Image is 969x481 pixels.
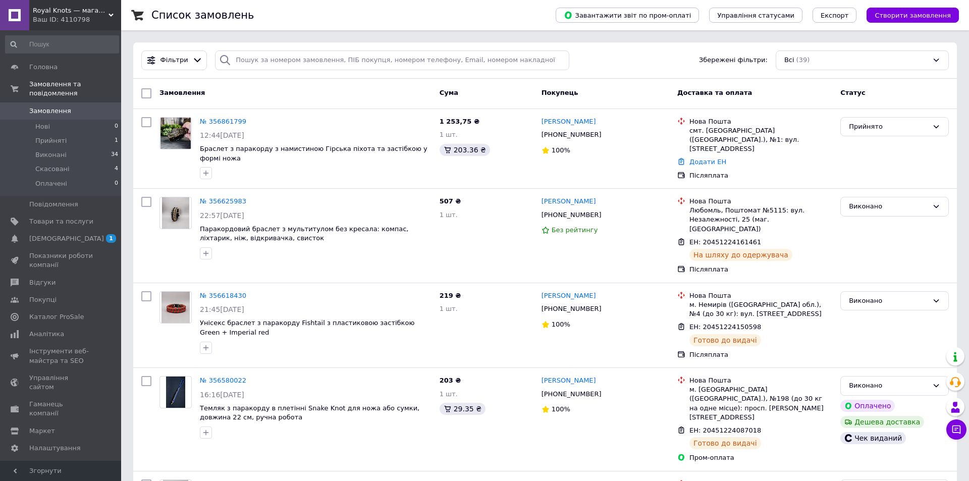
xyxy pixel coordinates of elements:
input: Пошук за номером замовлення, ПІБ покупця, номером телефону, Email, номером накладної [215,50,569,70]
h1: Список замовлень [151,9,254,21]
div: На шляху до одержувача [689,249,792,261]
span: 21:45[DATE] [200,305,244,313]
span: 1 шт. [440,131,458,138]
span: 12:44[DATE] [200,131,244,139]
span: 100% [552,146,570,154]
span: 1 [106,234,116,243]
a: Браслет з паракорду з намистиною Гірська піхота та застібкою у формі ножа [200,145,427,162]
span: ЕН: 20451224087018 [689,426,761,434]
span: Каталог ProSale [29,312,84,322]
span: Прийняті [35,136,67,145]
a: Унісекс браслет з паракорду Fishtail з пластиковою застібкою Green + Imperial red [200,319,414,336]
span: Фільтри [160,56,188,65]
span: Гаманець компанії [29,400,93,418]
a: Фото товару [159,117,192,149]
div: Ваш ID: 4110798 [33,15,121,24]
div: Післяплата [689,350,832,359]
span: Маркет [29,426,55,436]
div: Післяплата [689,265,832,274]
span: Управління сайтом [29,373,93,392]
div: смт. [GEOGRAPHIC_DATA] ([GEOGRAPHIC_DATA].), №1: вул. [STREET_ADDRESS] [689,126,832,154]
a: [PERSON_NAME] [542,117,596,127]
div: Готово до видачі [689,334,761,346]
div: Любомль, Поштомат №5115: вул. Незалежності, 25 (маг. [GEOGRAPHIC_DATA]) [689,206,832,234]
a: № 356625983 [200,197,246,205]
div: 29.35 ₴ [440,403,486,415]
a: [PERSON_NAME] [542,291,596,301]
span: Замовлення [29,106,71,116]
div: Готово до видачі [689,437,761,449]
button: Управління статусами [709,8,802,23]
span: Збережені фільтри: [699,56,768,65]
a: [PERSON_NAME] [542,197,596,206]
div: Чек виданий [840,432,906,444]
button: Створити замовлення [867,8,959,23]
span: Товари та послуги [29,217,93,226]
span: 1 [115,136,118,145]
div: Виконано [849,296,928,306]
span: 1 шт. [440,211,458,219]
span: Royal Knots — магазин авторських аксесуарів із паракорду [33,6,109,15]
span: 219 ₴ [440,292,461,299]
button: Завантажити звіт по пром-оплаті [556,8,699,23]
img: Фото товару [166,377,185,408]
span: Аналітика [29,330,64,339]
span: [DEMOGRAPHIC_DATA] [29,234,104,243]
a: Фото товару [159,197,192,229]
a: Фото товару [159,291,192,324]
span: 1 шт. [440,305,458,312]
span: Покупці [29,295,57,304]
span: Головна [29,63,58,72]
a: Паракордовий браслет з мультитулом без кресала: компас, ліхтарик, ніж, відкривачка, свисток [200,225,408,242]
div: Пром-оплата [689,453,832,462]
div: Дешева доставка [840,416,924,428]
span: Нові [35,122,50,131]
button: Експорт [813,8,857,23]
span: 0 [115,179,118,188]
a: Створити замовлення [856,11,959,19]
span: 100% [552,405,570,413]
img: Фото товару [162,197,189,229]
div: Нова Пошта [689,376,832,385]
span: 100% [552,320,570,328]
div: 203.36 ₴ [440,144,490,156]
div: [PHONE_NUMBER] [540,208,604,222]
span: Налаштування [29,444,81,453]
div: Нова Пошта [689,291,832,300]
span: Статус [840,89,866,96]
span: ЕН: 20451224161461 [689,238,761,246]
span: Створити замовлення [875,12,951,19]
div: м. [GEOGRAPHIC_DATA] ([GEOGRAPHIC_DATA].), №198 (до 30 кг на одне місце): просп. [PERSON_NAME][ST... [689,385,832,422]
span: Покупець [542,89,578,96]
span: 34 [111,150,118,159]
span: Показники роботи компанії [29,251,93,270]
span: 0 [115,122,118,131]
span: 1 253,75 ₴ [440,118,479,125]
span: Замовлення та повідомлення [29,80,121,98]
a: № 356861799 [200,118,246,125]
span: 22:57[DATE] [200,211,244,220]
span: Скасовані [35,165,70,174]
div: Нова Пошта [689,117,832,126]
span: 16:16[DATE] [200,391,244,399]
span: Доставка та оплата [677,89,752,96]
span: Завантажити звіт по пром-оплаті [564,11,691,20]
img: Фото товару [160,118,191,149]
div: [PHONE_NUMBER] [540,128,604,141]
span: 1 шт. [440,390,458,398]
div: Виконано [849,201,928,212]
div: [PHONE_NUMBER] [540,302,604,315]
div: Виконано [849,381,928,391]
span: Оплачені [35,179,67,188]
span: Замовлення [159,89,205,96]
button: Чат з покупцем [946,419,966,440]
div: [PHONE_NUMBER] [540,388,604,401]
span: Відгуки [29,278,56,287]
div: Оплачено [840,400,895,412]
a: Темляк з паракорду в плетінні Snake Knot для ножа або сумки, довжина 22 см, ручна робота [200,404,419,421]
span: 507 ₴ [440,197,461,205]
